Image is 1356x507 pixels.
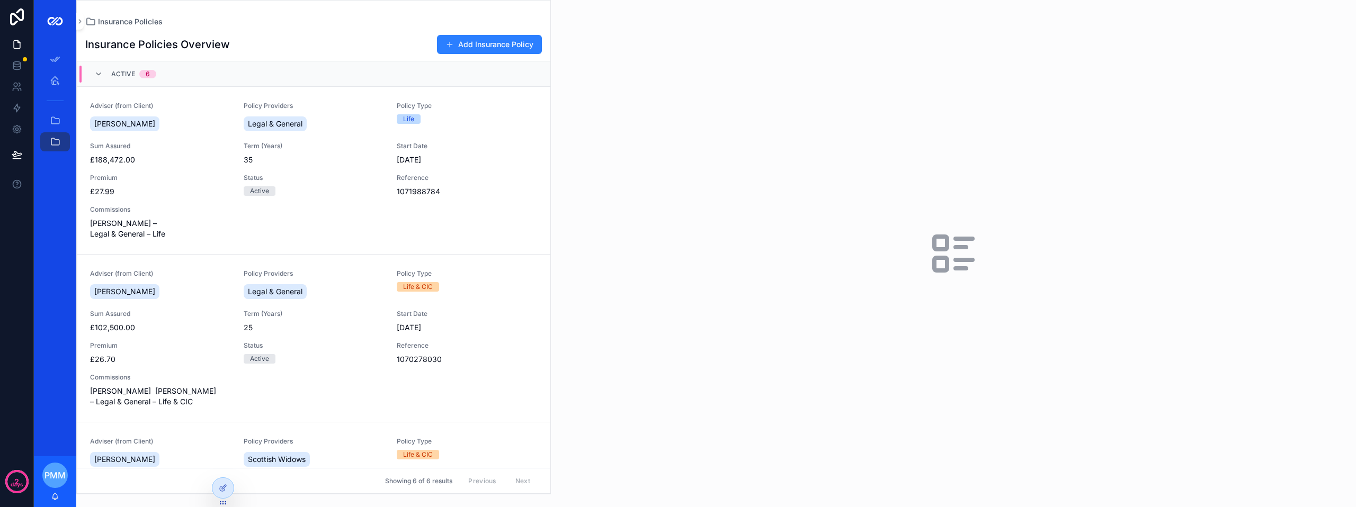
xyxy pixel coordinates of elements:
[250,354,269,364] div: Active
[94,454,155,465] span: [PERSON_NAME]
[94,286,155,297] span: [PERSON_NAME]
[34,42,76,165] div: scrollable content
[77,87,550,255] a: Adviser (from Client)[PERSON_NAME]Policy ProvidersLegal & GeneralPolicy TypeLifeSum Assured£188,4...
[111,70,135,78] span: Active
[47,13,64,30] img: App logo
[90,269,231,278] span: Adviser (from Client)
[385,477,452,485] span: Showing 6 of 6 results
[90,205,231,214] span: Commissions
[397,354,538,365] span: 1070278030
[90,174,231,182] span: Premium
[90,373,231,382] span: Commissions
[248,119,302,129] span: Legal & General
[403,282,433,292] div: Life & CIC
[397,155,538,165] span: [DATE]
[244,310,385,318] span: Term (Years)
[98,16,163,27] span: Insurance Policies
[397,142,538,150] span: Start Date
[90,218,231,239] span: [PERSON_NAME] – Legal & General – Life
[397,102,538,110] span: Policy Type
[244,322,385,333] span: 25
[244,155,385,165] span: 35
[397,174,538,182] span: Reference
[146,70,150,78] div: 6
[244,437,385,446] span: Policy Providers
[90,322,231,333] span: £102,500.00
[397,437,538,446] span: Policy Type
[90,341,231,350] span: Premium
[90,186,231,197] span: £27.99
[90,386,231,407] span: [PERSON_NAME] [PERSON_NAME] – Legal & General – Life & CIC
[244,341,385,350] span: Status
[248,286,302,297] span: Legal & General
[94,119,155,129] span: [PERSON_NAME]
[397,186,538,197] span: 1071988784
[244,102,385,110] span: Policy Providers
[397,341,538,350] span: Reference
[90,310,231,318] span: Sum Assured
[397,310,538,318] span: Start Date
[11,481,23,489] p: days
[90,354,231,365] span: £26.70
[244,142,385,150] span: Term (Years)
[403,114,414,124] div: Life
[44,469,66,482] span: PMM
[403,450,433,459] div: Life & CIC
[437,35,542,54] button: Add Insurance Policy
[250,186,269,196] div: Active
[85,37,230,52] h1: Insurance Policies Overview
[244,174,385,182] span: Status
[14,476,19,487] p: 2
[77,255,550,422] a: Adviser (from Client)[PERSON_NAME]Policy ProvidersLegal & GeneralPolicy TypeLife & CICSum Assured...
[397,269,538,278] span: Policy Type
[248,454,306,465] span: Scottish Widows
[90,142,231,150] span: Sum Assured
[90,102,231,110] span: Adviser (from Client)
[244,269,385,278] span: Policy Providers
[90,155,231,165] span: £188,472.00
[90,437,231,446] span: Adviser (from Client)
[85,16,163,27] a: Insurance Policies
[397,322,538,333] span: [DATE]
